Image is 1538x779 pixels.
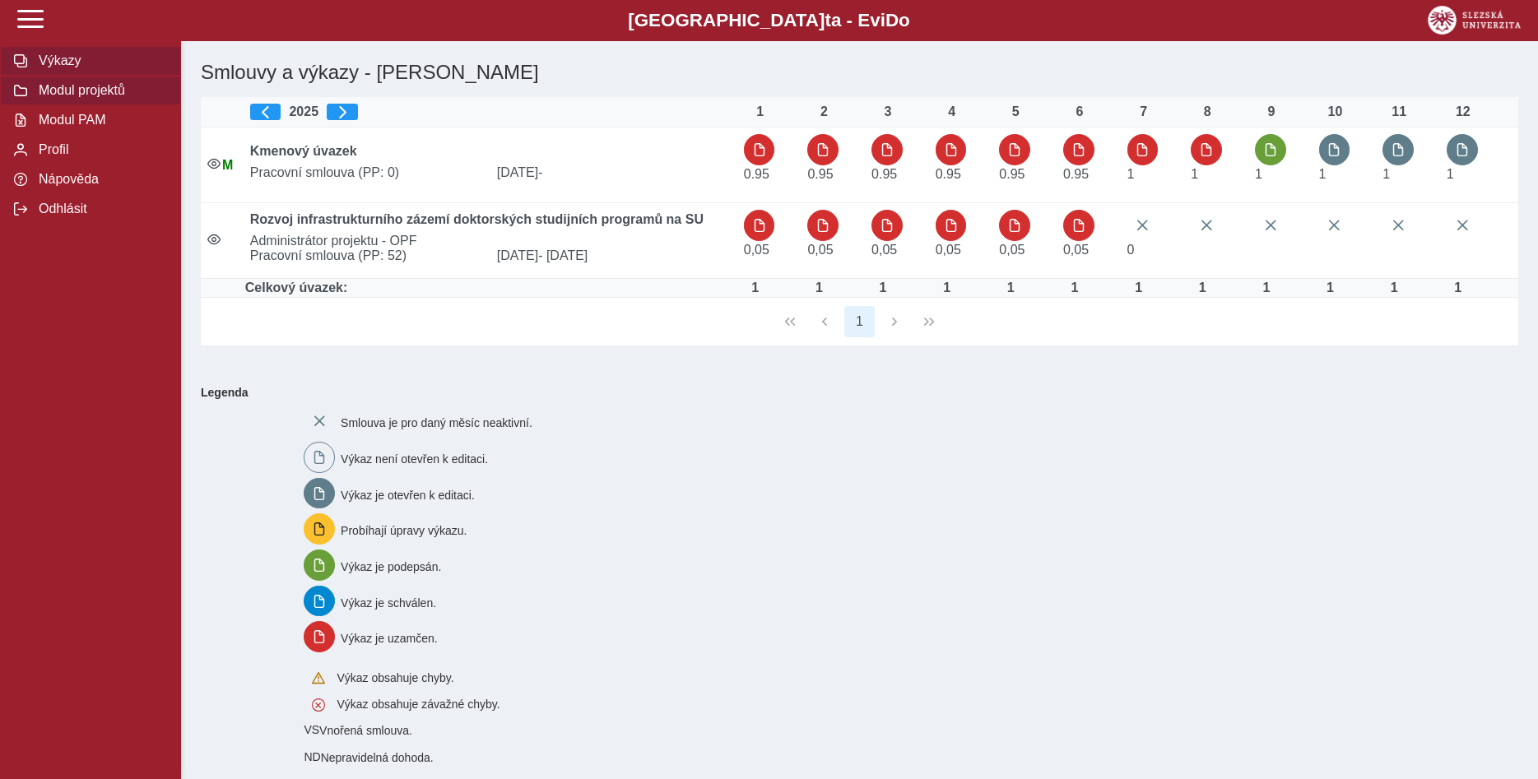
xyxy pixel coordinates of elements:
[744,243,769,257] span: Úvazek : 0,4 h / den. 2 h / týden.
[871,104,904,119] div: 3
[34,113,167,128] span: Modul PAM
[844,306,876,337] button: 1
[304,750,320,763] span: Smlouva vnořená do kmene
[1127,167,1135,181] span: Úvazek : 8 h / den. 40 h / týden.
[994,281,1027,295] div: Úvazek : 8 h / den. 40 h / týden.
[490,248,737,263] span: [DATE]
[867,281,899,295] div: Úvazek : 8 h / den. 40 h / týden.
[744,104,777,119] div: 1
[1314,281,1347,295] div: Úvazek : 8 h / den. 40 h / týden.
[244,279,737,298] td: Celkový úvazek:
[490,165,737,180] span: [DATE]
[319,724,412,737] span: Vnořená smlouva.
[341,560,441,573] span: Výkaz je podepsán.
[807,167,833,181] span: Úvazek : 7,6 h / den. 38 h / týden.
[34,142,167,157] span: Profil
[244,234,737,248] span: Administrátor projektu - OPF
[825,10,830,30] span: t
[871,243,897,257] span: Úvazek : 0,4 h / den. 2 h / týden.
[871,167,897,181] span: Úvazek : 7,6 h / den. 38 h / týden.
[244,248,490,263] span: Pracovní smlouva (PP: 52)
[885,10,899,30] span: D
[244,165,490,180] span: Pracovní smlouva (PP: 0)
[194,379,1512,406] b: Legenda
[936,243,961,257] span: Úvazek : 0,4 h / den. 2 h / týden.
[341,632,438,645] span: Výkaz je uzamčen.
[1319,167,1327,181] span: Úvazek : 8 h / den. 40 h / týden.
[802,281,835,295] div: Úvazek : 8 h / den. 40 h / týden.
[807,243,833,257] span: Úvazek : 0,4 h / den. 2 h / týden.
[1058,281,1091,295] div: Úvazek : 8 h / den. 40 h / týden.
[34,83,167,98] span: Modul projektů
[1382,167,1390,181] span: Úvazek : 8 h / den. 40 h / týden.
[1447,167,1454,181] span: Úvazek : 8 h / den. 40 h / týden.
[1122,281,1155,295] div: Úvazek : 8 h / den. 40 h / týden.
[936,167,961,181] span: Úvazek : 7,6 h / den. 38 h / týden.
[1063,167,1089,181] span: Úvazek : 7,6 h / den. 38 h / týden.
[1127,243,1135,257] span: Úvazek :
[207,233,221,246] i: Smlouva je aktivní
[207,157,221,170] i: Smlouva je aktivní
[321,751,434,764] span: Nepravidelná dohoda.
[341,416,532,429] span: Smlouva je pro daný měsíc neaktivní.
[1127,104,1160,119] div: 7
[807,104,840,119] div: 2
[999,167,1025,181] span: Úvazek : 7,6 h / den. 38 h / týden.
[341,524,467,537] span: Probíhají úpravy výkazu.
[341,596,436,609] span: Výkaz je schválen.
[999,104,1032,119] div: 5
[341,452,488,466] span: Výkaz není otevřen k editaci.
[1428,6,1521,35] img: logo_web_su.png
[1255,104,1288,119] div: 9
[1186,281,1219,295] div: Úvazek : 8 h / den. 40 h / týden.
[999,243,1025,257] span: Úvazek : 0,4 h / den. 2 h / týden.
[34,202,167,216] span: Odhlásit
[1191,104,1224,119] div: 8
[250,144,357,158] b: Kmenový úvazek
[1063,243,1089,257] span: Úvazek : 0,4 h / den. 2 h / týden.
[341,488,475,501] span: Výkaz je otevřen k editaci.
[538,248,588,262] span: - [DATE]
[34,53,167,68] span: Výkazy
[194,54,1303,90] h1: Smlouvy a výkazy - [PERSON_NAME]
[1378,281,1410,295] div: Úvazek : 8 h / den. 40 h / týden.
[34,172,167,187] span: Nápověda
[1191,167,1198,181] span: Úvazek : 8 h / den. 40 h / týden.
[931,281,964,295] div: Úvazek : 8 h / den. 40 h / týden.
[744,167,769,181] span: Úvazek : 7,6 h / den. 38 h / týden.
[1442,281,1475,295] div: Úvazek : 8 h / den. 40 h / týden.
[337,671,453,684] span: Výkaz obsahuje chyby.
[936,104,969,119] div: 4
[250,104,731,120] div: 2025
[250,212,704,226] b: Rozvoj infrastrukturního zázemí doktorských studijních programů na SU
[538,165,542,179] span: -
[49,10,1489,31] b: [GEOGRAPHIC_DATA] a - Evi
[739,281,772,295] div: Úvazek : 8 h / den. 40 h / týden.
[222,158,233,172] span: Údaje souhlasí s údaji v Magionu
[1319,104,1352,119] div: 10
[1063,104,1096,119] div: 6
[1250,281,1283,295] div: Úvazek : 8 h / den. 40 h / týden.
[337,698,500,711] span: Výkaz obsahuje závažné chyby.
[1382,104,1415,119] div: 11
[1255,167,1262,181] span: Úvazek : 8 h / den. 40 h / týden.
[304,723,319,736] span: Smlouva vnořená do kmene
[899,10,910,30] span: o
[1447,104,1480,119] div: 12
